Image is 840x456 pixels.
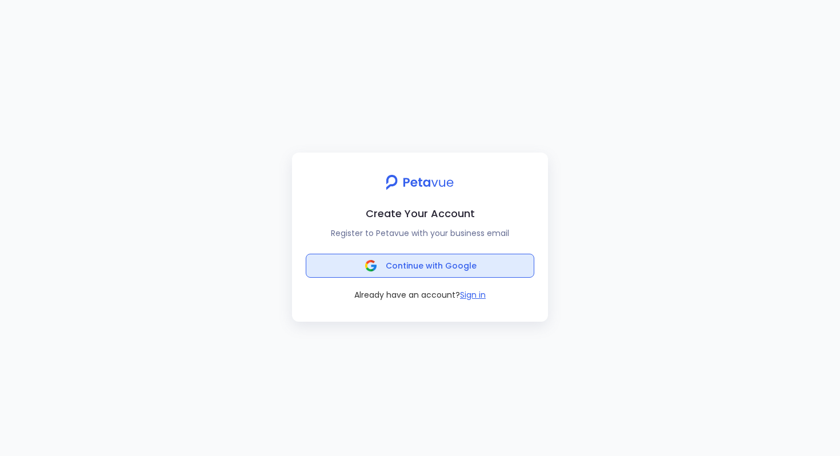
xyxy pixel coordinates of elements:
[301,205,539,222] h2: Create Your Account
[378,169,461,196] img: petavue logo
[460,289,486,301] button: Sign in
[354,289,460,301] span: Already have an account?
[386,260,477,271] span: Continue with Google
[301,226,539,240] p: Register to Petavue with your business email
[306,254,534,278] button: Continue with Google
